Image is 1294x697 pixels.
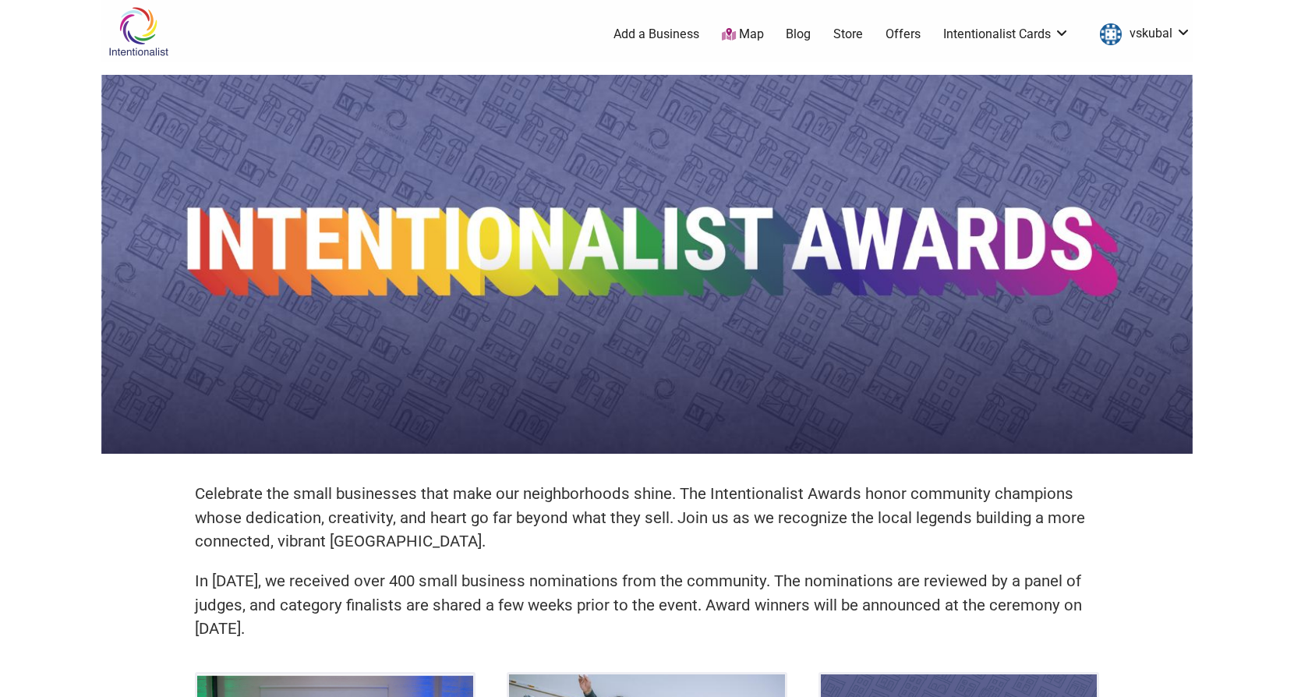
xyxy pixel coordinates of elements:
[195,482,1099,554] p: Celebrate the small businesses that make our neighborhoods shine. The Intentionalist Awards honor...
[613,26,699,43] a: Add a Business
[886,26,921,43] a: Offers
[1092,20,1191,48] a: vskubal
[833,26,863,43] a: Store
[195,569,1099,641] p: In [DATE], we received over 400 small business nominations from the community. The nominations ar...
[786,26,811,43] a: Blog
[101,6,175,57] img: Intentionalist
[722,26,764,44] a: Map
[943,26,1069,43] a: Intentionalist Cards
